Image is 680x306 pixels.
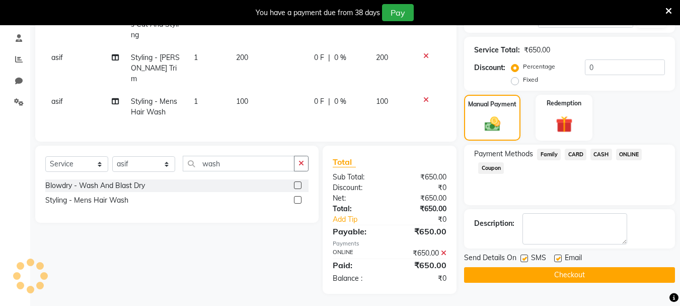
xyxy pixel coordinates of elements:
span: 0 % [334,52,346,63]
label: Manual Payment [468,100,516,109]
div: ₹650.00 [524,45,550,55]
span: Styling - [PERSON_NAME] Trim [131,53,180,83]
label: Fixed [523,75,538,84]
div: ₹650.00 [390,193,454,204]
a: Add Tip [325,214,400,225]
button: Checkout [464,267,675,283]
span: 100 [236,97,248,106]
div: Paid: [325,259,390,271]
span: Payment Methods [474,149,533,159]
label: Percentage [523,62,555,71]
div: ONLINE [325,248,390,259]
input: Search or Scan [183,156,294,171]
span: 1 [194,53,198,62]
span: Styling - Mens Hair Wash [131,97,177,116]
div: Sub Total: [325,172,390,182]
div: Styling - Mens Hair Wash [45,195,128,206]
span: | [328,96,330,107]
div: Total: [325,204,390,214]
span: 1 [194,97,198,106]
div: Payable: [325,225,390,237]
div: Discount: [325,182,390,193]
div: ₹650.00 [390,204,454,214]
div: Blowdry - Wash And Blast Dry [45,180,145,191]
div: Payments [333,239,446,248]
div: ₹650.00 [390,248,454,259]
div: Description: [474,218,514,229]
span: Email [565,253,582,265]
span: Send Details On [464,253,516,265]
div: ₹0 [390,273,454,284]
div: Service Total: [474,45,520,55]
span: 0 F [314,96,324,107]
span: 0 % [334,96,346,107]
span: Family [537,149,561,160]
div: ₹0 [401,214,455,225]
label: Redemption [547,99,581,108]
img: _gift.svg [551,114,578,135]
span: 200 [236,53,248,62]
span: Total [333,157,356,167]
div: ₹0 [390,182,454,193]
span: 100 [376,97,388,106]
div: ₹650.00 [390,259,454,271]
div: Net: [325,193,390,204]
div: You have a payment due from 38 days [256,8,380,18]
span: CARD [565,149,586,160]
span: 200 [376,53,388,62]
div: ₹650.00 [390,225,454,237]
span: Coupon [478,162,504,174]
div: Balance : [325,273,390,284]
img: _cash.svg [480,115,505,133]
span: CASH [590,149,612,160]
span: ONLINE [616,149,642,160]
span: | [328,52,330,63]
span: asif [51,97,63,106]
span: SMS [531,253,546,265]
span: 0 F [314,52,324,63]
div: ₹650.00 [390,172,454,182]
span: asif [51,53,63,62]
button: Pay [382,4,414,21]
div: Discount: [474,63,505,73]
